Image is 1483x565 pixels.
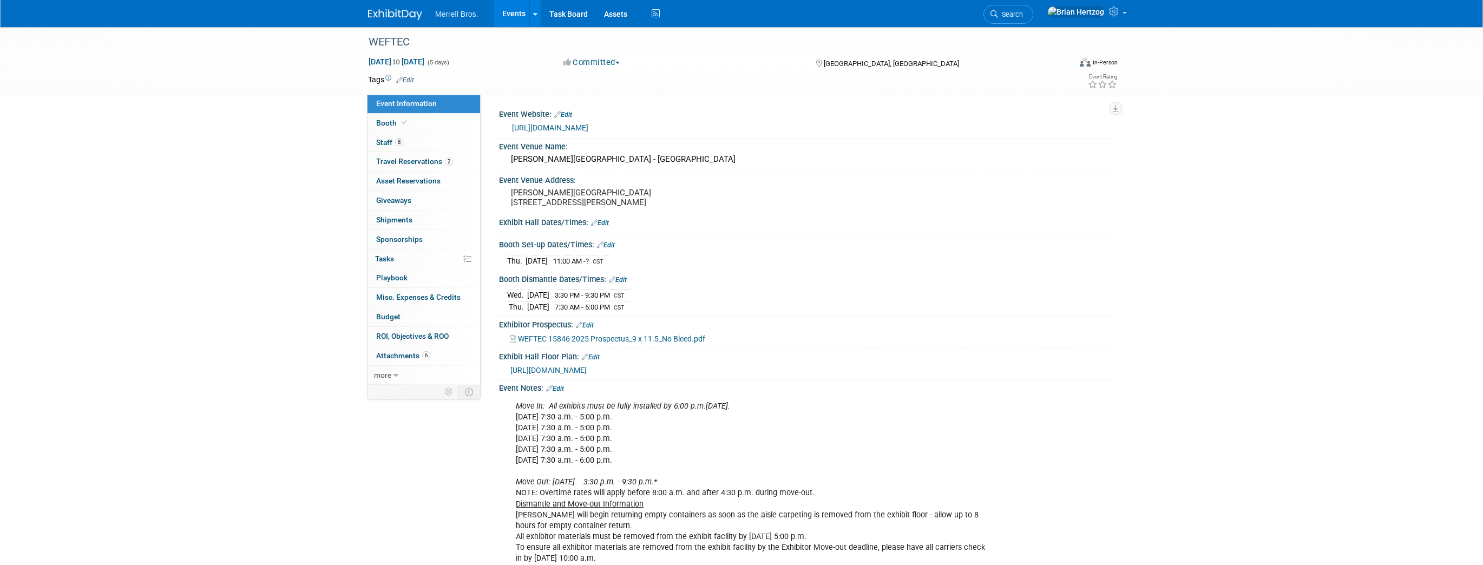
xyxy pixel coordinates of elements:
[368,268,480,287] a: Playbook
[376,235,423,244] span: Sponsorships
[597,241,615,249] a: Edit
[512,123,588,132] a: [URL][DOMAIN_NAME]
[555,303,610,311] span: 7:30 AM - 5:00 PM
[395,138,403,146] span: 8
[426,59,449,66] span: (5 days)
[510,334,705,343] a: WEFTEC 15846 2025 Prospectus_9 x 11.5_No Bleed.pdf
[376,332,449,340] span: ROI, Objectives & ROO
[368,152,480,171] a: Travel Reservations2
[368,211,480,229] a: Shipments
[511,188,744,207] pre: [PERSON_NAME][GEOGRAPHIC_DATA] [STREET_ADDRESS][PERSON_NAME]
[499,271,1115,285] div: Booth Dismantle Dates/Times:
[376,119,409,127] span: Booth
[375,254,394,263] span: Tasks
[368,114,480,133] a: Booth
[586,257,589,265] span: ?
[1006,56,1118,73] div: Event Format
[1080,58,1091,67] img: Format-Inperson.png
[510,366,587,375] a: [URL][DOMAIN_NAME]
[983,5,1033,24] a: Search
[526,255,548,266] td: [DATE]
[591,219,609,227] a: Edit
[368,57,425,67] span: [DATE] [DATE]
[435,10,478,18] span: Merrell Bros.
[402,120,407,126] i: Booth reservation complete
[368,74,414,85] td: Tags
[516,500,644,509] u: Dismantle and Move-out Information
[998,10,1023,18] span: Search
[546,385,564,392] a: Edit
[368,327,480,346] a: ROI, Objectives & ROO
[439,385,458,399] td: Personalize Event Tab Strip
[527,290,549,301] td: [DATE]
[368,191,480,210] a: Giveaways
[376,99,437,108] span: Event Information
[499,349,1115,363] div: Exhibit Hall Floor Plan:
[555,291,610,299] span: 3:30 PM - 9:30 PM
[507,151,1107,168] div: [PERSON_NAME][GEOGRAPHIC_DATA] - [GEOGRAPHIC_DATA]
[376,176,441,185] span: Asset Reservations
[368,94,480,113] a: Event Information
[376,351,430,360] span: Attachments
[499,172,1115,186] div: Event Venue Address:
[368,307,480,326] a: Budget
[499,106,1115,120] div: Event Website:
[614,292,625,299] span: CST
[499,139,1115,152] div: Event Venue Name:
[824,60,959,68] span: [GEOGRAPHIC_DATA], [GEOGRAPHIC_DATA]
[376,138,403,147] span: Staff
[391,57,402,66] span: to
[507,290,527,301] td: Wed.
[516,477,657,487] i: Move Out: [DATE] 3:30 p.m. - 9:30 p.m.*
[376,157,453,166] span: Travel Reservations
[499,317,1115,331] div: Exhibitor Prospectus:
[422,351,430,359] span: 6
[368,172,480,190] a: Asset Reservations
[527,301,549,312] td: [DATE]
[560,57,624,68] button: Committed
[499,214,1115,228] div: Exhibit Hall Dates/Times:
[593,258,603,265] span: CST
[374,371,391,379] span: more
[582,353,600,361] a: Edit
[396,76,414,84] a: Edit
[609,276,627,284] a: Edit
[376,273,408,282] span: Playbook
[368,230,480,249] a: Sponsorships
[365,32,1054,52] div: WEFTEC
[368,346,480,365] a: Attachments6
[368,9,422,20] img: ExhibitDay
[553,257,590,265] span: 11:00 AM -
[376,196,411,205] span: Giveaways
[458,385,481,399] td: Toggle Event Tabs
[614,304,625,311] span: CST
[518,334,705,343] span: WEFTEC 15846 2025 Prospectus_9 x 11.5_No Bleed.pdf
[368,288,480,307] a: Misc. Expenses & Credits
[376,215,412,224] span: Shipments
[376,312,401,321] span: Budget
[1047,6,1105,18] img: Brian Hertzog
[507,255,526,266] td: Thu.
[554,111,572,119] a: Edit
[499,380,1115,394] div: Event Notes:
[368,133,480,152] a: Staff8
[368,366,480,385] a: more
[576,321,594,329] a: Edit
[1092,58,1118,67] div: In-Person
[1088,74,1117,80] div: Event Rating
[516,402,730,411] i: Move In: All exhibits must be fully installed by 6:00 p.m.[DATE].
[368,249,480,268] a: Tasks
[376,293,461,301] span: Misc. Expenses & Credits
[499,236,1115,251] div: Booth Set-up Dates/Times:
[507,301,527,312] td: Thu.
[445,157,453,166] span: 2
